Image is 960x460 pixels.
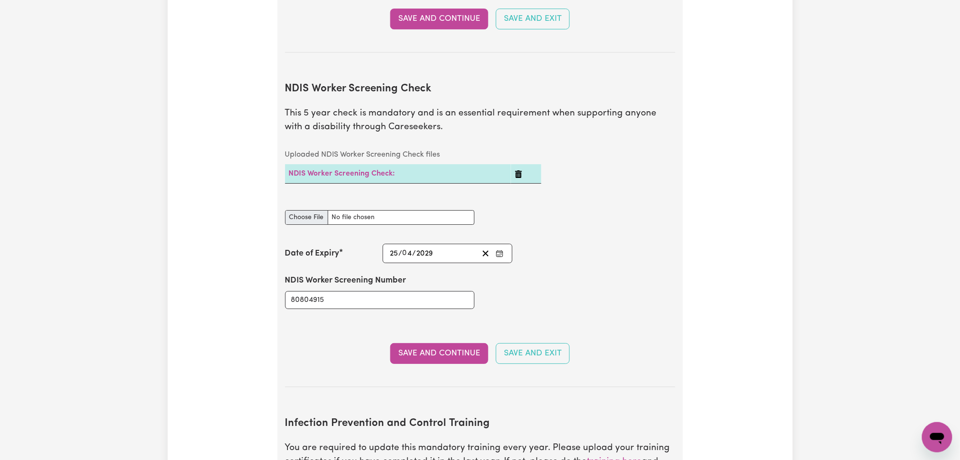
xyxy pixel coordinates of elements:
button: Save and Exit [496,343,570,364]
iframe: Button to launch messaging window [922,422,952,452]
button: Enter the Date of Expiry of your NDIS Worker Screening Check [493,247,506,260]
button: Clear date [478,247,493,260]
a: NDIS Worker Screening Check: [289,170,395,177]
h2: NDIS Worker Screening Check [285,83,675,96]
button: Save and Continue [390,9,488,29]
label: NDIS Worker Screening Number [285,274,406,287]
input: -- [403,247,413,260]
span: / [399,249,403,258]
span: / [413,249,416,258]
button: Delete NDIS Worker Screening Check: [515,168,522,179]
caption: Uploaded NDIS Worker Screening Check files [285,145,541,164]
button: Save and Exit [496,9,570,29]
h2: Infection Prevention and Control Training [285,417,675,430]
input: ---- [416,247,434,260]
label: Date of Expiry [285,248,340,260]
button: Save and Continue [390,343,488,364]
span: 0 [403,250,407,257]
p: This 5 year check is mandatory and is an essential requirement when supporting anyone with a disa... [285,107,675,134]
input: -- [390,247,399,260]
